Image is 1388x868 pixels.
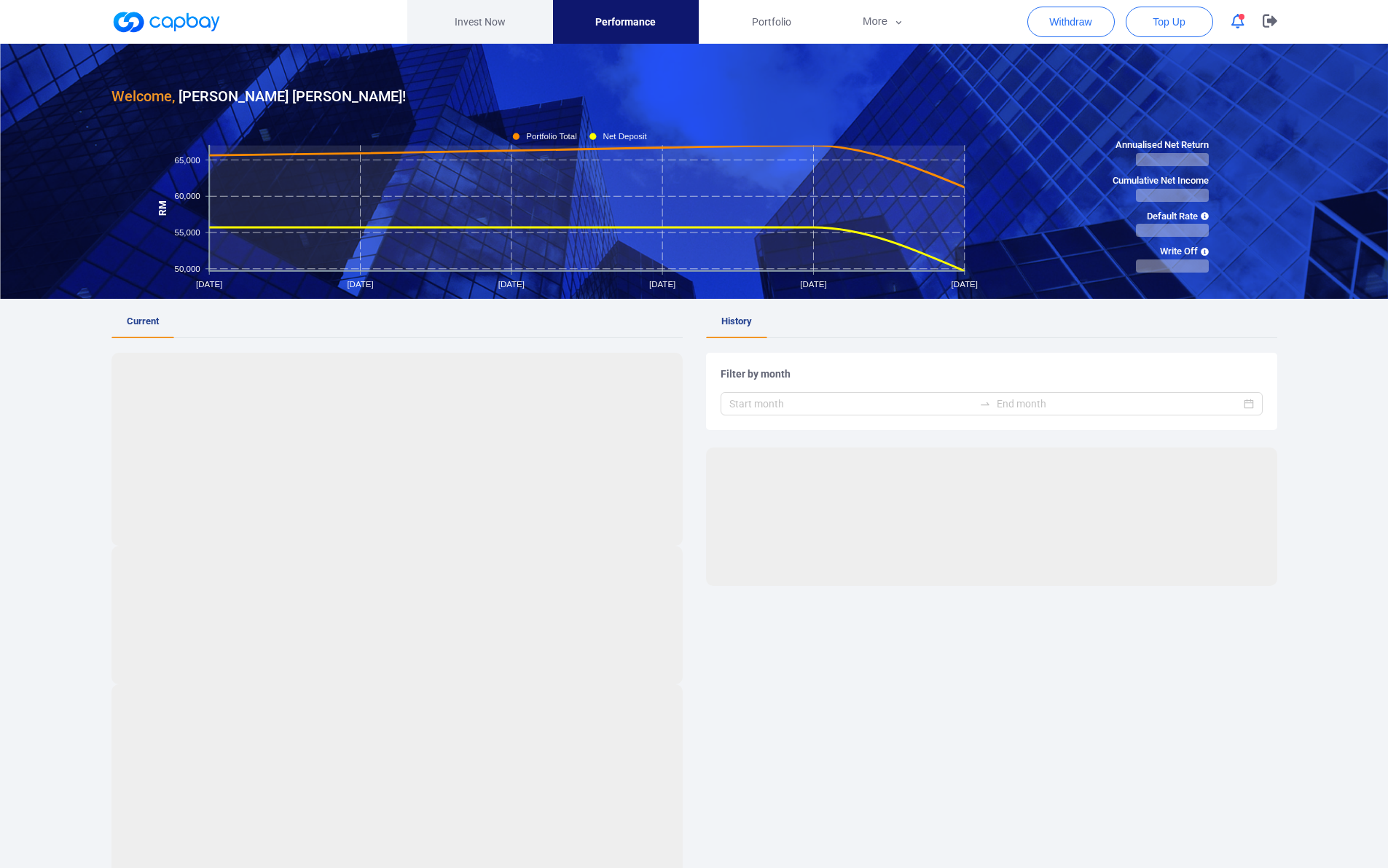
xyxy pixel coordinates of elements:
[800,280,826,289] tspan: [DATE]
[1027,7,1115,37] button: Withdraw
[951,280,977,289] tspan: [DATE]
[979,398,991,410] span: to
[729,396,973,412] input: Start month
[526,132,577,141] tspan: Portfolio Total
[603,132,647,141] tspan: Net Deposit
[127,316,159,327] span: Current
[979,398,991,410] span: swap-right
[1113,138,1209,153] span: Annualised Net Return
[196,280,222,289] tspan: [DATE]
[174,155,200,164] tspan: 65,000
[997,396,1241,412] input: End month
[174,228,200,237] tspan: 55,000
[721,316,752,327] span: History
[347,280,373,289] tspan: [DATE]
[1126,7,1213,37] button: Top Up
[752,14,791,30] span: Portfolio
[111,87,175,105] span: Welcome,
[157,200,168,216] tspan: RM
[1113,209,1209,224] span: Default Rate
[595,14,656,30] span: Performance
[649,280,675,289] tspan: [DATE]
[111,85,406,108] h3: [PERSON_NAME] [PERSON_NAME] !
[1113,244,1209,259] span: Write Off
[174,264,200,273] tspan: 50,000
[1113,173,1209,189] span: Cumulative Net Income
[174,192,200,200] tspan: 60,000
[498,280,524,289] tspan: [DATE]
[721,367,1263,380] h5: Filter by month
[1153,15,1185,29] span: Top Up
